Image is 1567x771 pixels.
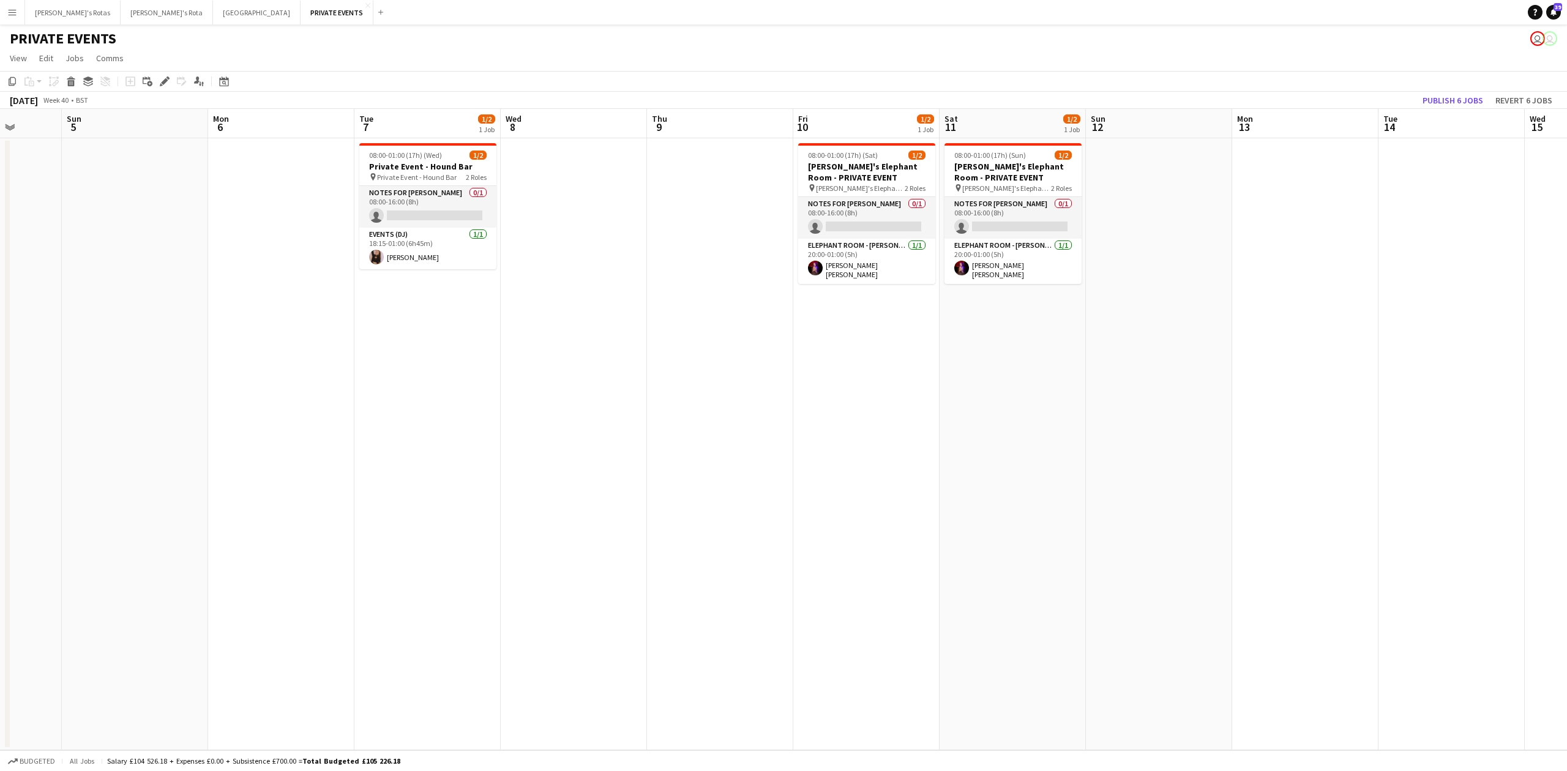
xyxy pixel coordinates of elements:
app-user-avatar: Victoria Goodsell [1530,31,1545,46]
span: All jobs [67,756,97,765]
div: [DATE] [10,94,38,106]
div: BST [76,95,88,105]
a: View [5,50,32,66]
a: 39 [1546,5,1561,20]
button: [PERSON_NAME]'s Rotas [25,1,121,24]
button: Publish 6 jobs [1418,92,1488,108]
span: Edit [39,53,53,64]
span: View [10,53,27,64]
a: Jobs [61,50,89,66]
span: Comms [96,53,124,64]
a: Comms [91,50,129,66]
button: [GEOGRAPHIC_DATA] [213,1,301,24]
div: Salary £104 526.18 + Expenses £0.00 + Subsistence £700.00 = [107,756,400,765]
button: Budgeted [6,754,57,768]
button: Revert 6 jobs [1490,92,1557,108]
h1: PRIVATE EVENTS [10,29,116,48]
span: Total Budgeted £105 226.18 [302,756,400,765]
span: Week 40 [40,95,71,105]
span: Jobs [65,53,84,64]
a: Edit [34,50,58,66]
app-user-avatar: Katie Farrow [1543,31,1557,46]
span: Budgeted [20,757,55,765]
button: PRIVATE EVENTS [301,1,373,24]
button: [PERSON_NAME]'s Rota [121,1,213,24]
span: 39 [1554,3,1562,11]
